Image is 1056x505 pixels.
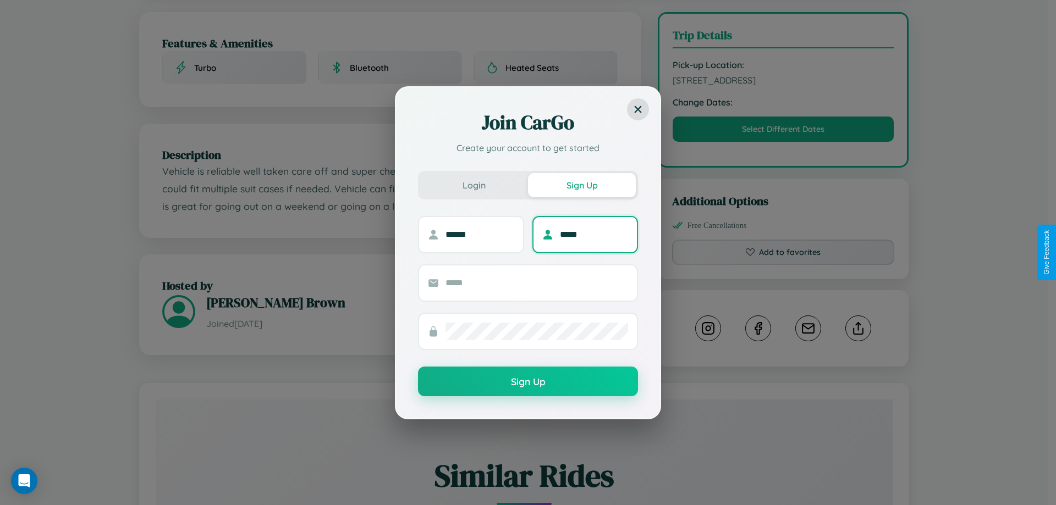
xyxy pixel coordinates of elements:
h2: Join CarGo [418,109,638,136]
div: Give Feedback [1043,230,1050,275]
p: Create your account to get started [418,141,638,154]
button: Sign Up [528,173,636,197]
div: Open Intercom Messenger [11,468,37,494]
button: Sign Up [418,367,638,396]
button: Login [420,173,528,197]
